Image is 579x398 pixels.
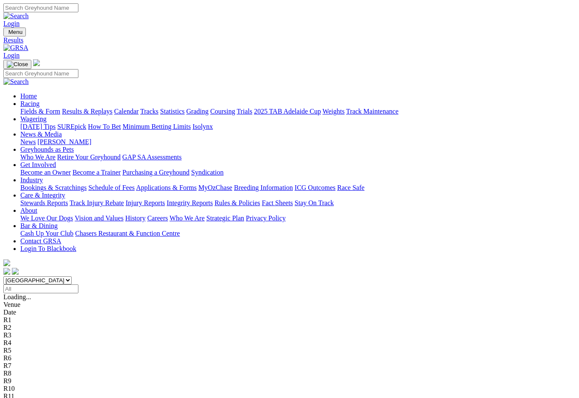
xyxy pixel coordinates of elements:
a: News & Media [20,131,62,138]
a: How To Bet [88,123,121,130]
a: Who We Are [170,214,205,222]
a: Login [3,20,19,27]
div: R2 [3,324,576,331]
a: Care & Integrity [20,192,65,199]
div: Care & Integrity [20,199,576,207]
img: logo-grsa-white.png [3,259,10,266]
a: Grading [187,108,209,115]
input: Search [3,69,78,78]
a: Results & Replays [62,108,112,115]
div: Wagering [20,123,576,131]
img: GRSA [3,44,28,52]
a: Get Involved [20,161,56,168]
div: About [20,214,576,222]
a: [DATE] Tips [20,123,56,130]
a: Race Safe [337,184,364,191]
a: Become an Owner [20,169,71,176]
img: Close [7,61,28,68]
a: Minimum Betting Limits [122,123,191,130]
div: R9 [3,377,576,385]
a: Trials [237,108,252,115]
a: Purchasing a Greyhound [122,169,189,176]
a: News [20,138,36,145]
input: Search [3,3,78,12]
a: [PERSON_NAME] [37,138,91,145]
a: Integrity Reports [167,199,213,206]
a: Cash Up Your Club [20,230,73,237]
a: Bookings & Scratchings [20,184,86,191]
a: Fields & Form [20,108,60,115]
a: Applications & Forms [136,184,197,191]
a: Calendar [114,108,139,115]
div: Venue [3,301,576,309]
div: Racing [20,108,576,115]
div: Bar & Dining [20,230,576,237]
a: History [125,214,145,222]
button: Toggle navigation [3,60,31,69]
a: ICG Outcomes [295,184,335,191]
img: twitter.svg [12,268,19,275]
a: We Love Our Dogs [20,214,73,222]
a: Strategic Plan [206,214,244,222]
a: Home [20,92,37,100]
a: Stay On Track [295,199,334,206]
img: Search [3,78,29,86]
a: About [20,207,37,214]
a: Injury Reports [125,199,165,206]
a: Industry [20,176,43,184]
a: Fact Sheets [262,199,293,206]
a: Stewards Reports [20,199,68,206]
div: R7 [3,362,576,370]
a: Breeding Information [234,184,293,191]
img: logo-grsa-white.png [33,59,40,66]
div: Industry [20,184,576,192]
a: Statistics [160,108,185,115]
a: SUREpick [57,123,86,130]
a: Who We Are [20,153,56,161]
div: R4 [3,339,576,347]
a: Schedule of Fees [88,184,134,191]
button: Toggle navigation [3,28,26,36]
input: Select date [3,284,78,293]
a: Privacy Policy [246,214,286,222]
a: Contact GRSA [20,237,61,245]
a: Weights [323,108,345,115]
div: R3 [3,331,576,339]
div: R8 [3,370,576,377]
div: News & Media [20,138,576,146]
div: Get Involved [20,169,576,176]
a: Syndication [191,169,223,176]
a: Login To Blackbook [20,245,76,252]
a: Coursing [210,108,235,115]
div: R1 [3,316,576,324]
div: Date [3,309,576,316]
a: Retire Your Greyhound [57,153,121,161]
a: Racing [20,100,39,107]
a: Chasers Restaurant & Function Centre [75,230,180,237]
a: Wagering [20,115,47,122]
div: R6 [3,354,576,362]
a: Careers [147,214,168,222]
div: R5 [3,347,576,354]
a: Become a Trainer [72,169,121,176]
a: Track Injury Rebate [70,199,124,206]
a: Rules & Policies [214,199,260,206]
a: MyOzChase [198,184,232,191]
div: Greyhounds as Pets [20,153,576,161]
a: Isolynx [192,123,213,130]
img: Search [3,12,29,20]
span: Menu [8,29,22,35]
a: Results [3,36,576,44]
a: GAP SA Assessments [122,153,182,161]
div: R10 [3,385,576,392]
a: 2025 TAB Adelaide Cup [254,108,321,115]
a: Vision and Values [75,214,123,222]
a: Track Maintenance [346,108,398,115]
span: Loading... [3,293,31,301]
a: Bar & Dining [20,222,58,229]
a: Login [3,52,19,59]
img: facebook.svg [3,268,10,275]
a: Greyhounds as Pets [20,146,74,153]
a: Tracks [140,108,159,115]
